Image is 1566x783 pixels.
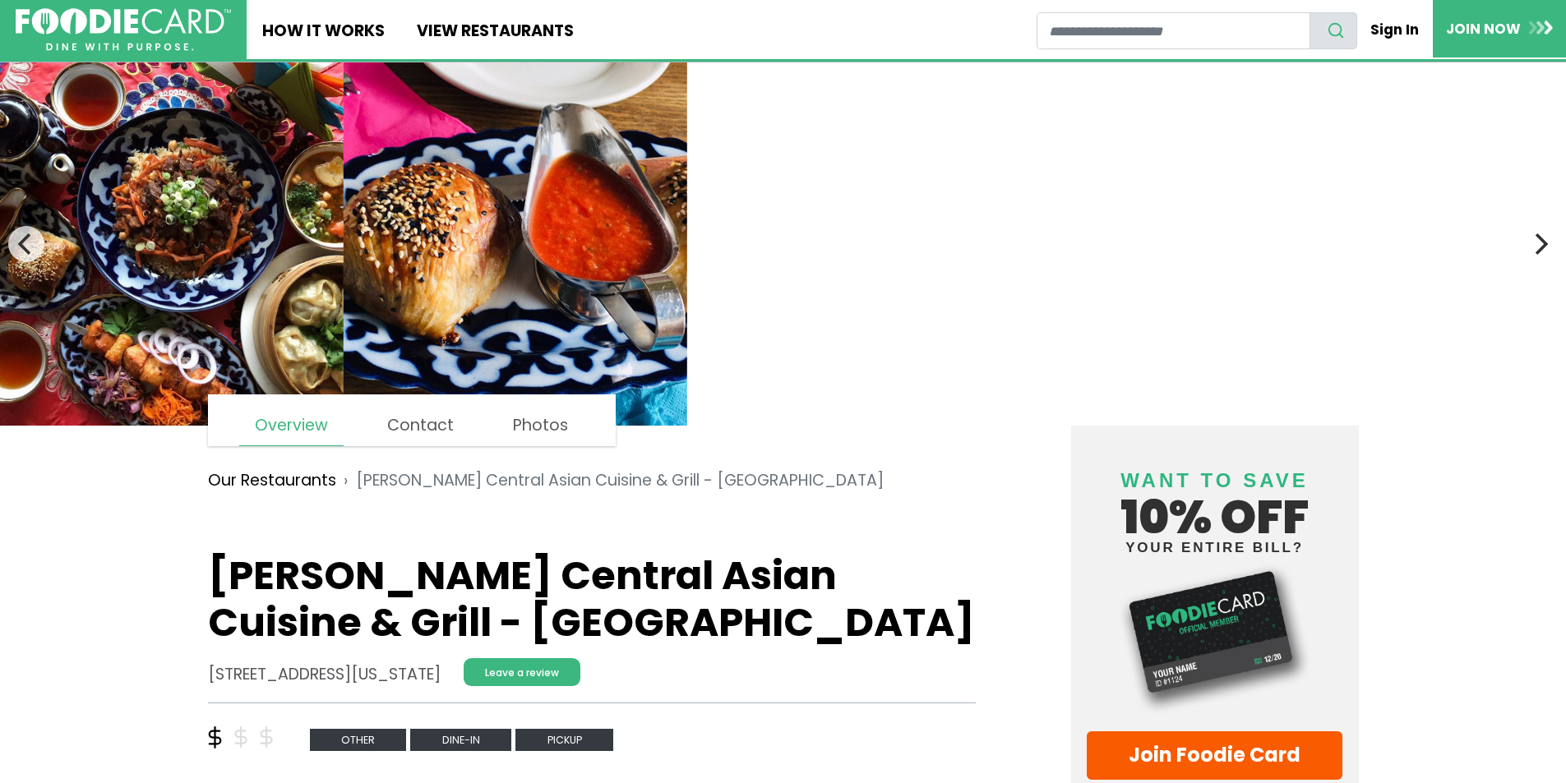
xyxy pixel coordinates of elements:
[208,469,336,493] a: Our Restaurants
[208,394,617,446] nav: page links
[208,457,977,504] nav: breadcrumb
[1120,469,1308,491] span: Want to save
[1310,12,1357,49] button: search
[1357,12,1433,48] a: Sign In
[515,727,613,749] a: Pickup
[1037,12,1310,49] input: restaurant search
[1087,541,1343,555] small: your entire bill?
[310,727,411,749] a: other
[336,469,884,493] li: [PERSON_NAME] Central Asian Cuisine & Grill - [GEOGRAPHIC_DATA]
[410,729,511,751] span: Dine-in
[1522,226,1558,262] button: Next
[1087,449,1343,555] h4: 10% off
[239,406,344,446] a: Overview
[410,727,515,749] a: Dine-in
[1087,731,1343,780] a: Join Foodie Card
[208,552,977,647] h1: [PERSON_NAME] Central Asian Cuisine & Grill - [GEOGRAPHIC_DATA]
[464,658,580,686] a: Leave a review
[1087,563,1343,715] img: Foodie Card
[310,729,407,751] span: other
[497,406,584,445] a: Photos
[16,8,231,52] img: FoodieCard; Eat, Drink, Save, Donate
[515,729,613,751] span: Pickup
[8,226,44,262] button: Previous
[372,406,469,445] a: Contact
[208,663,441,687] address: [STREET_ADDRESS][US_STATE]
